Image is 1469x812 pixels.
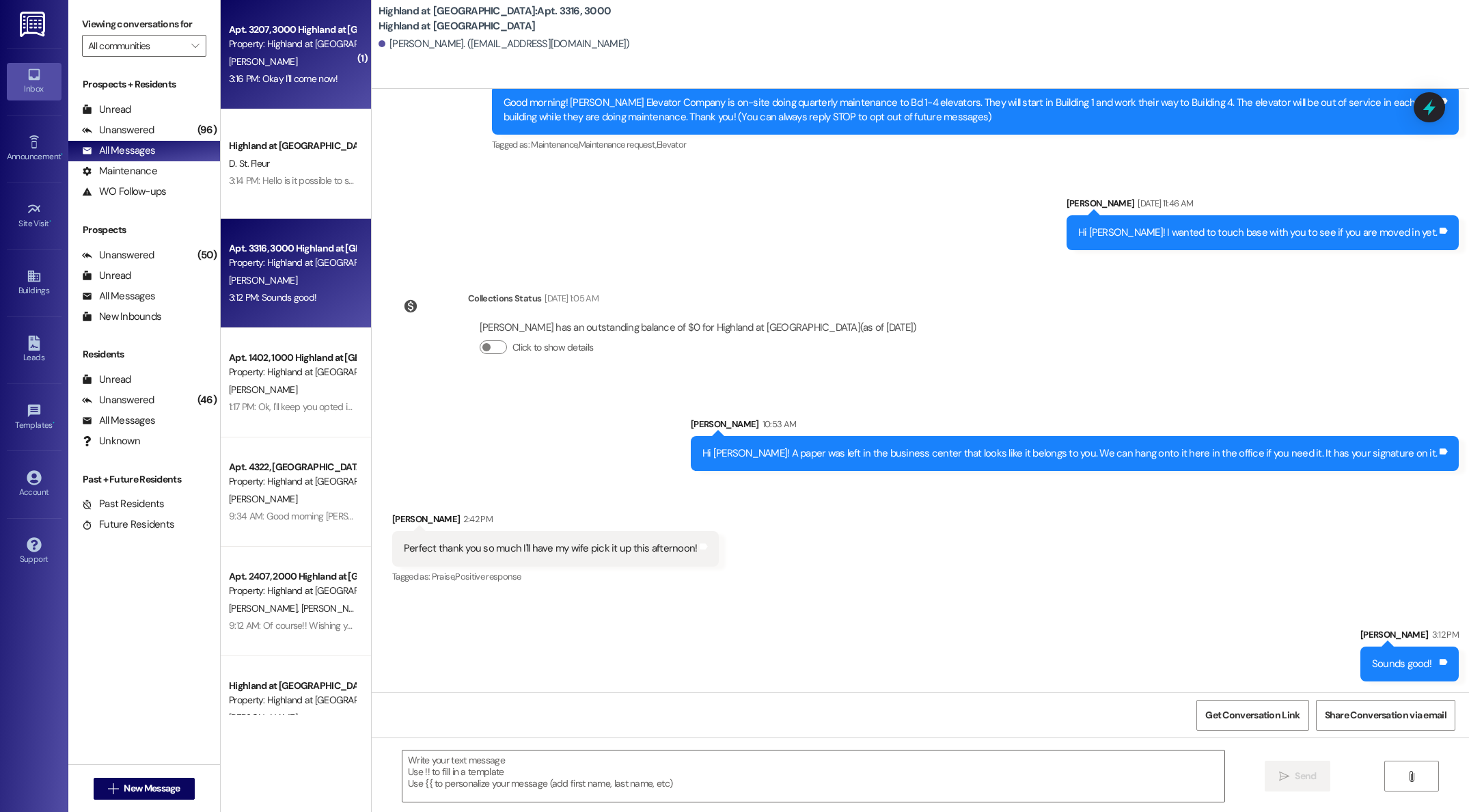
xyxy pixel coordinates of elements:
a: Buildings [7,265,61,301]
div: All Messages [82,414,155,428]
div: 2:42 PM [460,512,492,526]
div: Unread [82,373,131,387]
span: [PERSON_NAME] [229,274,297,286]
div: Highland at [GEOGRAPHIC_DATA] [229,139,355,153]
i:  [1279,771,1289,782]
div: New Inbounds [82,310,161,324]
span: D. St. Fleur [229,157,270,170]
div: Property: Highland at [GEOGRAPHIC_DATA] [229,584,355,598]
div: Tagged as: [392,567,719,586]
div: 3:16 PM: Okay I'll come now! [229,72,338,85]
div: 3:12 PM [1429,627,1459,642]
div: Prospects [68,223,220,237]
div: Property: Highland at [GEOGRAPHIC_DATA] [229,693,355,707]
b: Highland at [GEOGRAPHIC_DATA]: Apt. 3316, 3000 Highland at [GEOGRAPHIC_DATA] [379,4,652,33]
div: [PERSON_NAME] [1067,196,1459,215]
a: Site Visit • [7,198,61,234]
div: Past + Future Residents [68,472,220,487]
div: 10:53 AM [759,417,797,431]
span: • [53,418,55,428]
div: 3:14 PM: Hello is it possible to switch from first to fourth floor apartment? [229,174,512,187]
div: [PERSON_NAME] [392,512,719,531]
span: Send [1295,769,1316,783]
div: Good morning! [PERSON_NAME] Elevator Company is on-site doing quarterly maintenance to Bd 1-4 ele... [504,96,1437,125]
span: [PERSON_NAME] [229,55,297,68]
button: Share Conversation via email [1316,700,1455,731]
a: Templates • [7,399,61,436]
span: • [61,150,63,159]
div: Unread [82,269,131,283]
div: Apt. 3316, 3000 Highland at [GEOGRAPHIC_DATA] [229,241,355,256]
span: [PERSON_NAME] [229,602,301,614]
div: [PERSON_NAME] [691,417,1459,436]
div: 1:17 PM: Ok, I'll keep you opted in. Thanks! [229,401,387,413]
span: Share Conversation via email [1325,708,1446,722]
div: (50) [194,245,220,266]
div: [PERSON_NAME] has an outstanding balance of $0 for Highland at [GEOGRAPHIC_DATA] (as of [DATE]) [480,321,917,335]
span: Maintenance request , [579,139,657,150]
div: Unread [82,103,131,117]
i:  [1406,771,1416,782]
div: [PERSON_NAME]. ([EMAIL_ADDRESS][DOMAIN_NAME]) [379,37,630,51]
span: [PERSON_NAME] [229,493,297,505]
div: 9:12 AM: Of course!! Wishing you, [PERSON_NAME] and [PERSON_NAME] all the best with your next cha... [229,619,713,632]
div: WO Follow-ups [82,185,166,199]
div: Residents [68,347,220,362]
div: Perfect thank you so much I'll have my wife pick it up this afternoon! [404,541,698,556]
span: • [49,217,51,226]
span: New Message [124,781,180,796]
div: 3:12 PM: Sounds good! [229,291,316,303]
a: Support [7,533,61,570]
div: All Messages [82,289,155,303]
div: Sounds good! [1372,657,1431,671]
div: [DATE] 1:05 AM [541,291,599,306]
div: Unanswered [82,123,154,137]
div: All Messages [82,144,155,158]
img: ResiDesk Logo [20,12,48,37]
span: Maintenance , [531,139,578,150]
label: Click to show details [512,340,593,355]
i:  [108,783,118,794]
div: Unanswered [82,248,154,262]
div: Past Residents [82,497,165,511]
a: Leads [7,331,61,368]
div: Unknown [82,434,140,448]
div: [PERSON_NAME] [1360,627,1459,647]
div: Maintenance [82,164,157,178]
span: Get Conversation Link [1205,708,1300,722]
input: All communities [88,35,184,57]
div: (96) [194,120,220,141]
div: Property: Highland at [GEOGRAPHIC_DATA] [229,37,355,51]
div: Property: Highland at [GEOGRAPHIC_DATA] [229,474,355,489]
div: Hi [PERSON_NAME]! I wanted to touch base with you to see if you are moved in yet. [1078,226,1437,240]
div: (46) [194,390,220,411]
span: [PERSON_NAME] [229,712,297,724]
div: Property: Highland at [GEOGRAPHIC_DATA] [229,365,355,379]
div: Highland at [GEOGRAPHIC_DATA] [229,679,355,693]
button: Get Conversation Link [1196,700,1308,731]
div: Future Residents [82,517,174,532]
a: Inbox [7,63,61,100]
div: Tagged as: [492,135,1459,154]
span: [PERSON_NAME] [301,602,369,614]
div: Apt. 2407, 2000 Highland at [GEOGRAPHIC_DATA] [229,569,355,584]
button: New Message [94,778,195,800]
div: Apt. 4322, [GEOGRAPHIC_DATA] at [GEOGRAPHIC_DATA] [229,460,355,474]
span: Elevator [657,139,687,150]
div: [DATE] 11:46 AM [1134,196,1193,211]
div: Apt. 1402, 1000 Highland at [GEOGRAPHIC_DATA] [229,351,355,365]
div: Apt. 3207, 3000 Highland at [GEOGRAPHIC_DATA] [229,23,355,37]
span: Positive response [455,571,521,582]
i:  [191,40,199,51]
label: Viewing conversations for [82,14,206,35]
button: Send [1265,761,1331,791]
div: Property: Highland at [GEOGRAPHIC_DATA] [229,256,355,270]
div: Hi [PERSON_NAME]! A paper was left in the business center that looks like it belongs to you. We c... [702,446,1437,461]
a: Account [7,466,61,503]
div: Unanswered [82,393,154,407]
div: Prospects + Residents [68,77,220,92]
span: [PERSON_NAME] [229,383,297,396]
span: Praise , [432,571,455,582]
div: Collections Status [468,291,541,306]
